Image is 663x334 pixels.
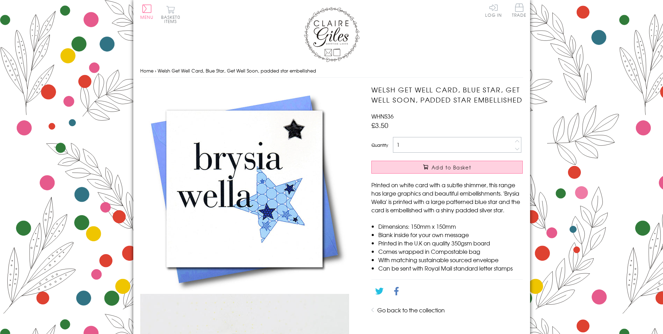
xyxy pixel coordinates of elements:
[378,230,523,239] li: Blank inside for your own message
[378,264,523,272] li: Can be sent with Royal Mail standard letter stamps
[140,5,154,19] button: Menu
[161,6,180,23] button: Basket0 items
[371,181,523,214] p: Printed on white card with a subtle shimmer, this range has large graphics and beautiful embellis...
[371,120,388,130] span: £3.50
[371,142,388,148] label: Quantity
[371,161,523,174] button: Add to Basket
[155,67,156,74] span: ›
[140,85,349,294] img: Welsh Get Well Card, Blue Star, Get Well Soon, padded star embellished
[432,164,471,171] span: Add to Basket
[377,306,445,314] a: Go back to the collection
[140,64,523,78] nav: breadcrumbs
[378,239,523,247] li: Printed in the U.K on quality 350gsm board
[140,67,153,74] a: Home
[378,256,523,264] li: With matching sustainable sourced envelope
[371,85,523,105] h1: Welsh Get Well Card, Blue Star, Get Well Soon, padded star embellished
[378,247,523,256] li: Comes wrapped in Compostable bag
[304,7,360,62] img: Claire Giles Greetings Cards
[371,112,394,120] span: WHNS36
[485,3,502,17] a: Log In
[164,14,180,24] span: 0 items
[378,222,523,230] li: Dimensions: 150mm x 150mm
[512,3,527,17] span: Trade
[158,67,316,74] span: Welsh Get Well Card, Blue Star, Get Well Soon, padded star embellished
[140,14,154,20] span: Menu
[512,3,527,18] a: Trade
